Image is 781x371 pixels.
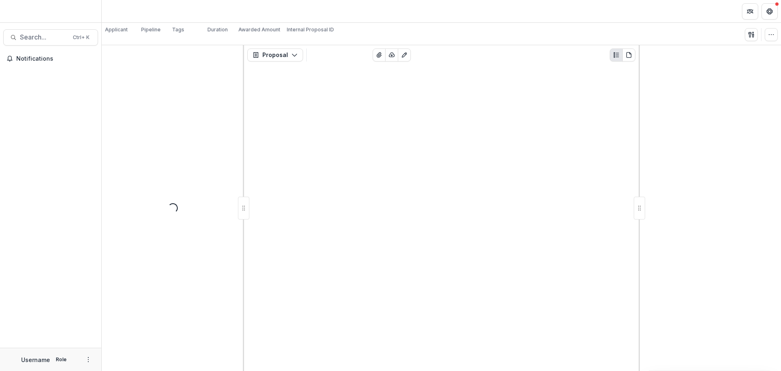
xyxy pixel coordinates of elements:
p: Applicant [105,26,128,33]
p: Duration [207,26,228,33]
button: Edit as form [398,48,411,61]
button: Plaintext view [610,48,623,61]
button: View Attached Files [373,48,386,61]
p: Pipeline [141,26,161,33]
button: More [83,355,93,364]
p: Tags [172,26,184,33]
button: Proposal [247,48,303,61]
button: PDF view [622,48,635,61]
button: Partners [742,3,758,20]
div: Ctrl + K [71,33,91,42]
button: Search... [3,29,98,46]
button: Get Help [761,3,778,20]
p: Awarded Amount [238,26,280,33]
p: Role [53,356,69,363]
p: Username [21,356,50,364]
span: Search... [20,33,68,41]
span: Notifications [16,55,95,62]
p: Internal Proposal ID [287,26,334,33]
button: Notifications [3,52,98,65]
